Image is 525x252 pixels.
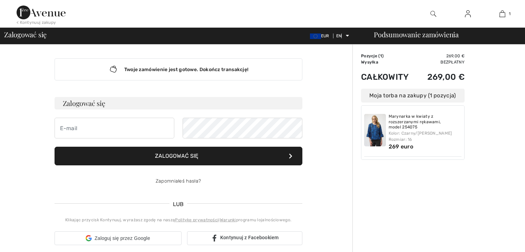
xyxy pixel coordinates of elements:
[389,143,413,150] font: 269 ​​euro
[380,54,382,58] font: 1
[446,54,465,58] font: 269,00 €
[374,30,459,39] font: Podsumowanie zamówienia
[389,114,462,130] a: Marynarka w kwiaty z rozszerzanymi rękawami, model 254075
[236,217,292,222] font: programu lojalnościowego.
[459,10,476,18] a: Zalogować się
[55,118,174,138] input: E-mail
[63,98,105,108] font: Zalogować się
[361,60,378,65] font: Wysyłka
[389,131,452,136] font: Kolor: Czarny/[PERSON_NAME]
[310,33,321,39] img: Euro
[382,54,383,58] font: )
[361,72,409,82] font: Całkowity
[499,10,505,18] img: Moja torba
[17,20,56,25] font: < Kontynuuj zakupy
[220,235,279,240] font: Kontynuuj z Facebookiem
[155,153,198,159] font: Zalogować się
[175,217,218,222] a: Politykę prywatności
[65,217,175,222] font: Klikając przycisk Kontynuuj, wyrażasz zgodę na naszą
[485,10,519,18] a: 1
[369,92,456,99] font: Moja torba na zakupy (1 pozycja)
[4,30,47,39] font: Zalogować się
[156,178,201,184] a: Zapomniałeś hasła?
[440,60,465,65] font: Bezpłatny
[430,10,436,18] img: wyszukaj na stronie internetowej
[55,147,302,165] button: Zalogować się
[427,72,465,82] font: 269,00 €
[187,231,302,245] a: Kontynuuj z Facebookiem
[361,54,380,58] font: Pozycje (
[509,11,511,16] font: 1
[389,137,412,142] font: Rozmiar: 16
[95,235,150,241] font: Zaloguj się przez Google
[17,6,66,19] img: Aleja 1ère
[364,114,386,146] img: Marynarka w kwiaty z rozszerzanymi rękawami, model 254075
[220,217,236,222] a: Warunki
[55,231,182,245] div: Zaloguj się przez Google
[389,114,441,129] font: Marynarka w kwiaty z rozszerzanymi rękawami, model 254075
[124,67,249,72] font: Twoje zamówienie jest gotowe. Dokończ transakcję!
[218,217,220,222] font: i
[321,33,329,38] font: EUR
[465,10,471,18] img: Moje informacje
[336,33,342,38] font: EN
[173,201,184,207] font: LUB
